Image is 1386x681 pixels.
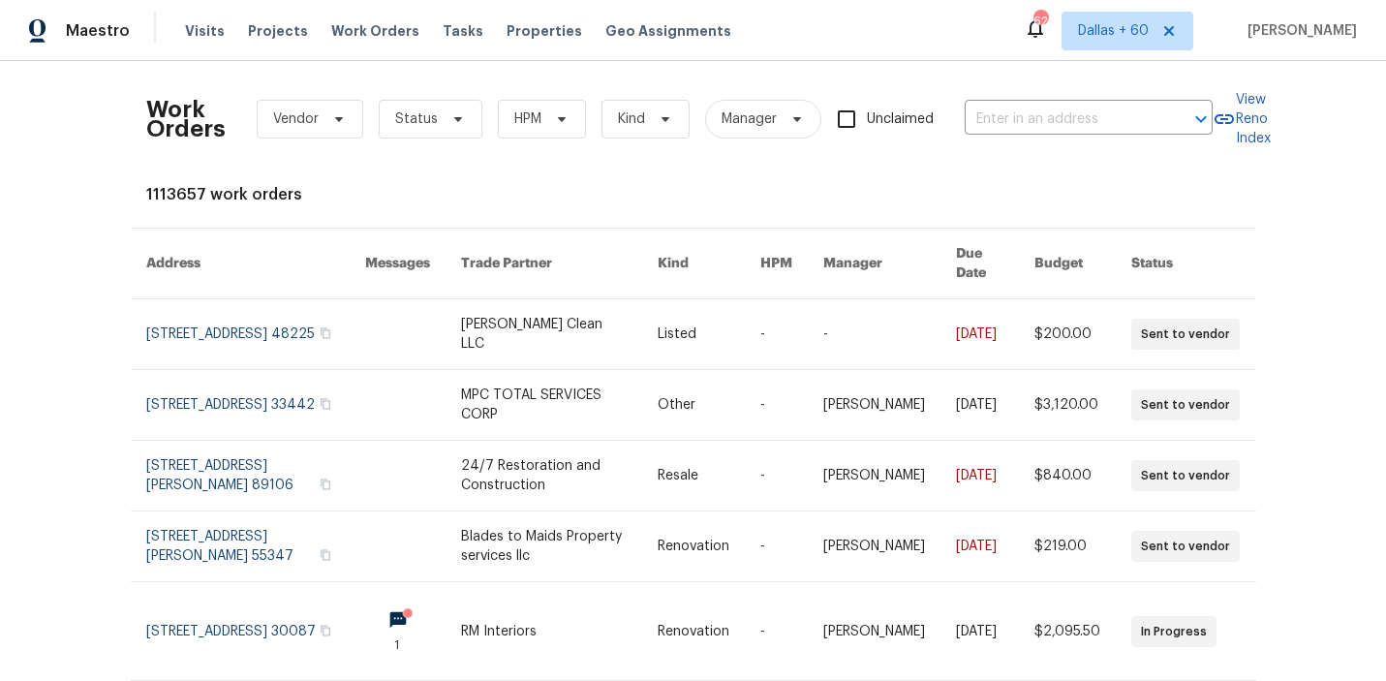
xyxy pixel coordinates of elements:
td: - [745,370,808,441]
button: Copy Address [317,622,334,639]
td: MPC TOTAL SERVICES CORP [446,370,642,441]
td: RM Interiors [446,582,642,681]
span: Geo Assignments [605,21,731,41]
button: Copy Address [317,546,334,564]
td: Renovation [642,582,745,681]
td: - [745,299,808,370]
span: Visits [185,21,225,41]
th: Kind [642,229,745,299]
span: Kind [618,109,645,129]
td: - [745,441,808,511]
span: Unclaimed [867,109,934,130]
th: Manager [808,229,940,299]
td: [PERSON_NAME] [808,582,940,681]
td: Blades to Maids Property services llc [446,511,642,582]
button: Copy Address [317,395,334,413]
td: Resale [642,441,745,511]
th: Status [1116,229,1255,299]
span: Properties [507,21,582,41]
td: Renovation [642,511,745,582]
td: [PERSON_NAME] [808,370,940,441]
td: - [745,511,808,582]
td: [PERSON_NAME] Clean LLC [446,299,642,370]
td: 24/7 Restoration and Construction [446,441,642,511]
span: Projects [248,21,308,41]
td: Other [642,370,745,441]
span: Dallas + 60 [1078,21,1149,41]
button: Copy Address [317,325,334,342]
button: Copy Address [317,476,334,493]
td: - [808,299,940,370]
span: [PERSON_NAME] [1240,21,1357,41]
span: HPM [514,109,541,129]
h2: Work Orders [146,100,226,139]
span: Status [395,109,438,129]
th: HPM [745,229,808,299]
span: Manager [722,109,777,129]
span: Tasks [443,24,483,38]
th: Messages [350,229,446,299]
span: Maestro [66,21,130,41]
td: - [745,582,808,681]
div: 623 [1033,12,1047,31]
span: Work Orders [331,21,419,41]
button: Open [1187,106,1215,133]
span: Vendor [273,109,319,129]
th: Due Date [940,229,1020,299]
td: [PERSON_NAME] [808,511,940,582]
td: Listed [642,299,745,370]
th: Budget [1019,229,1116,299]
th: Address [131,229,350,299]
a: View Reno Index [1213,90,1271,148]
input: Enter in an address [965,105,1158,135]
div: 1113657 work orders [146,185,1241,204]
td: [PERSON_NAME] [808,441,940,511]
th: Trade Partner [446,229,642,299]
